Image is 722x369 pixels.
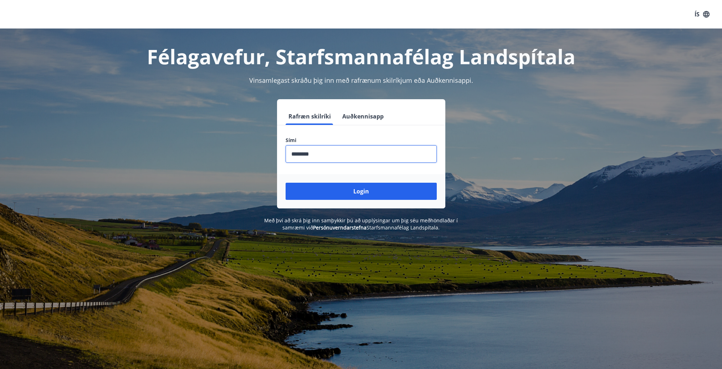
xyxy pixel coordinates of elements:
[249,76,473,85] span: Vinsamlegast skráðu þig inn með rafrænum skilríkjum eða Auðkennisappi.
[264,217,458,231] span: Með því að skrá þig inn samþykkir þú að upplýsingar um þig séu meðhöndlaðar í samræmi við Starfsm...
[339,108,386,125] button: Auðkennisapp
[286,137,437,144] label: Sími
[313,224,367,231] a: Persónuverndarstefna
[691,8,713,21] button: ÍS
[286,108,334,125] button: Rafræn skilríki
[113,43,609,70] h1: Félagavefur, Starfsmannafélag Landspítala
[286,183,437,200] button: Login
